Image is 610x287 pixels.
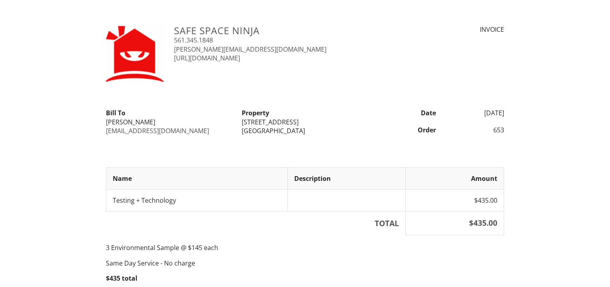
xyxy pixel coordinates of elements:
th: $435.00 [406,211,504,235]
strong: Property [242,109,269,117]
td: Testing + Technology [106,189,288,211]
th: Description [287,167,406,189]
div: INVOICE [412,25,504,34]
div: [PERSON_NAME] [106,118,232,126]
strong: Bill To [106,109,125,117]
th: TOTAL [106,211,406,235]
strong: $435 total [106,274,137,283]
th: Amount [406,167,504,189]
th: Name [106,167,288,189]
td: $435.00 [406,189,504,211]
img: SSN_small_house_3_500.jpg [106,25,164,82]
a: [PERSON_NAME][EMAIL_ADDRESS][DOMAIN_NAME] [174,45,327,54]
div: 653 [441,126,509,134]
div: Order [373,126,441,134]
p: 3 Environmental Sample @ $145 each [106,243,504,252]
div: Date [373,109,441,117]
div: [GEOGRAPHIC_DATA] [242,126,368,135]
div: [STREET_ADDRESS] [242,118,368,126]
a: [URL][DOMAIN_NAME] [174,54,240,62]
a: [EMAIL_ADDRESS][DOMAIN_NAME] [106,126,209,135]
h3: Safe Space Ninja [174,25,402,36]
a: 561.345.1848 [174,36,213,45]
div: [DATE] [441,109,509,117]
p: Same Day Service - No charge [106,259,504,268]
